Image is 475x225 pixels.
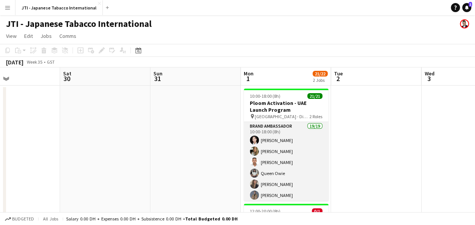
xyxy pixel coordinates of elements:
span: Comms [59,33,76,39]
span: 12:00-20:00 (8h) [250,208,280,214]
a: 1 [462,3,471,12]
span: All jobs [42,216,60,222]
span: Sun [153,70,162,77]
span: 31 [152,74,162,83]
span: Edit [24,33,33,39]
span: Wed [424,70,434,77]
div: 2 Jobs [313,77,327,83]
span: Mon [244,70,254,77]
app-job-card: 10:00-18:00 (8h)21/21Ploom Activation - UAE Launch Program [GEOGRAPHIC_DATA] - Different location... [244,89,328,201]
span: 2 Roles [309,114,322,119]
span: 30 [62,74,71,83]
button: Budgeted [4,215,35,223]
span: Tue [334,70,343,77]
span: 2 [333,74,343,83]
span: [GEOGRAPHIC_DATA] - Different locations [255,114,309,119]
span: 10:00-18:00 (8h) [250,93,280,99]
span: 1 [469,2,472,7]
button: JTI - Japanese Tabacco International [15,0,103,15]
a: Edit [21,31,36,41]
span: 21/22 [313,71,328,77]
div: [DATE] [6,58,23,66]
span: Total Budgeted 0.00 DH [185,216,238,222]
span: 0/1 [312,208,322,214]
div: GST [47,59,55,65]
h3: Ploom Activation - UAE Launch Program [244,100,328,113]
span: Jobs [40,33,52,39]
span: Sat [63,70,71,77]
a: View [3,31,20,41]
span: Week 35 [25,59,44,65]
span: 3 [423,74,434,83]
span: Budgeted [12,216,34,222]
span: View [6,33,17,39]
a: Jobs [37,31,55,41]
a: Comms [56,31,79,41]
h1: JTI - Japanese Tabacco International [6,18,152,30]
app-user-avatar: munjaal choksi [460,19,469,28]
div: Salary 0.00 DH + Expenses 0.00 DH + Subsistence 0.00 DH = [66,216,238,222]
span: 21/21 [307,93,322,99]
span: 1 [243,74,254,83]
